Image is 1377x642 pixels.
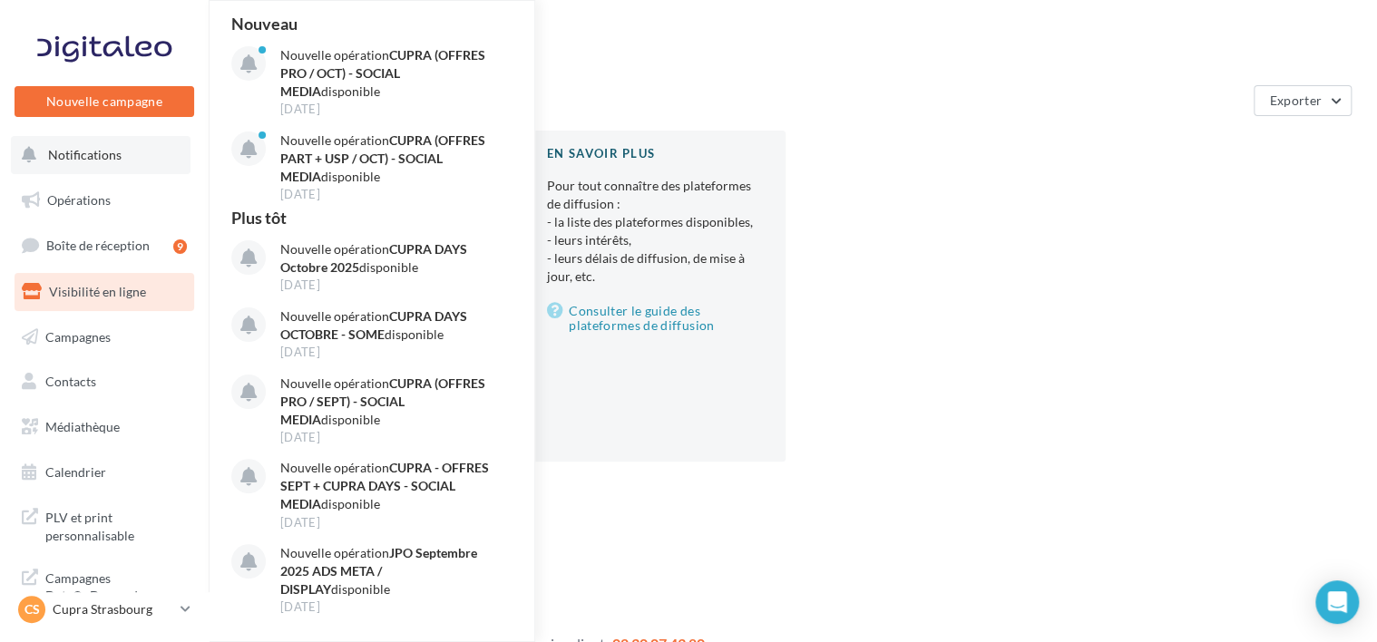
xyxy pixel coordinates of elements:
span: PLV et print personnalisable [45,505,187,544]
span: Contacts [45,374,96,389]
span: Calendrier [45,464,106,480]
a: Calendrier [11,453,198,491]
span: Exporter [1269,92,1322,108]
a: Campagnes DataOnDemand [11,559,198,612]
a: Opérations [11,181,198,219]
p: Cupra Strasbourg [53,600,173,618]
a: Visibilité en ligne [11,273,198,311]
div: En savoir plus [547,145,757,162]
button: Nouvelle campagne [15,86,194,117]
li: - la liste des plateformes disponibles, [547,213,757,231]
div: Visibilité en ligne [230,29,1355,56]
a: Consulter le guide des plateformes de diffusion [547,300,757,336]
a: Contacts [11,363,198,401]
a: CS Cupra Strasbourg [15,592,194,627]
button: Exporter [1254,85,1352,116]
li: - leurs délais de diffusion, de mise à jour, etc. [547,249,757,286]
button: Notifications [11,136,190,174]
a: Boîte de réception9 [11,226,198,265]
div: 1 point de vente [230,92,1246,109]
a: Médiathèque [11,408,198,446]
span: Visibilité en ligne [49,284,146,299]
span: Boîte de réception [46,238,150,253]
span: Notifications [48,147,122,162]
span: Opérations [47,192,111,208]
span: Campagnes DataOnDemand [45,566,187,605]
a: Campagnes [11,318,198,356]
li: - leurs intérêts, [547,231,757,249]
span: CS [24,600,40,618]
a: PLV et print personnalisable [11,498,198,551]
div: Open Intercom Messenger [1315,580,1359,624]
p: Pour tout connaître des plateformes de diffusion : [547,177,757,286]
div: 9 [173,239,187,254]
span: Médiathèque [45,419,120,434]
span: Campagnes [45,328,111,344]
